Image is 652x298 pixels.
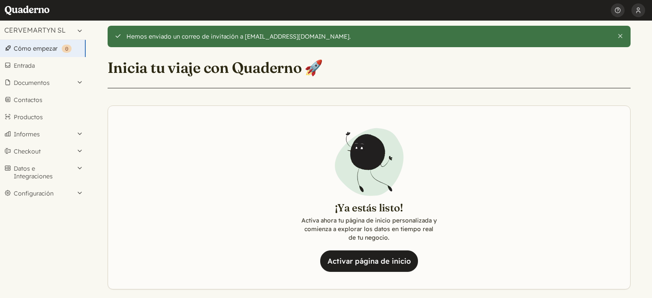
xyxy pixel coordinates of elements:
h1: Inicia tu viaje con Quaderno 🚀 [108,58,323,77]
div: Hemos enviado un correo de invitación a [EMAIL_ADDRESS][DOMAIN_NAME]. [126,33,610,40]
button: Cierra esta alerta [617,33,624,39]
a: Activar página de inicio [320,250,418,272]
span: 0 [65,45,68,52]
p: Activa ahora tu página de inicio personalizada y comienza a explorar los datos en tiempo real de ... [300,216,438,242]
h2: ¡Ya estás listo! [300,201,438,214]
img: Illustration of Qoodle jumping [331,123,408,201]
